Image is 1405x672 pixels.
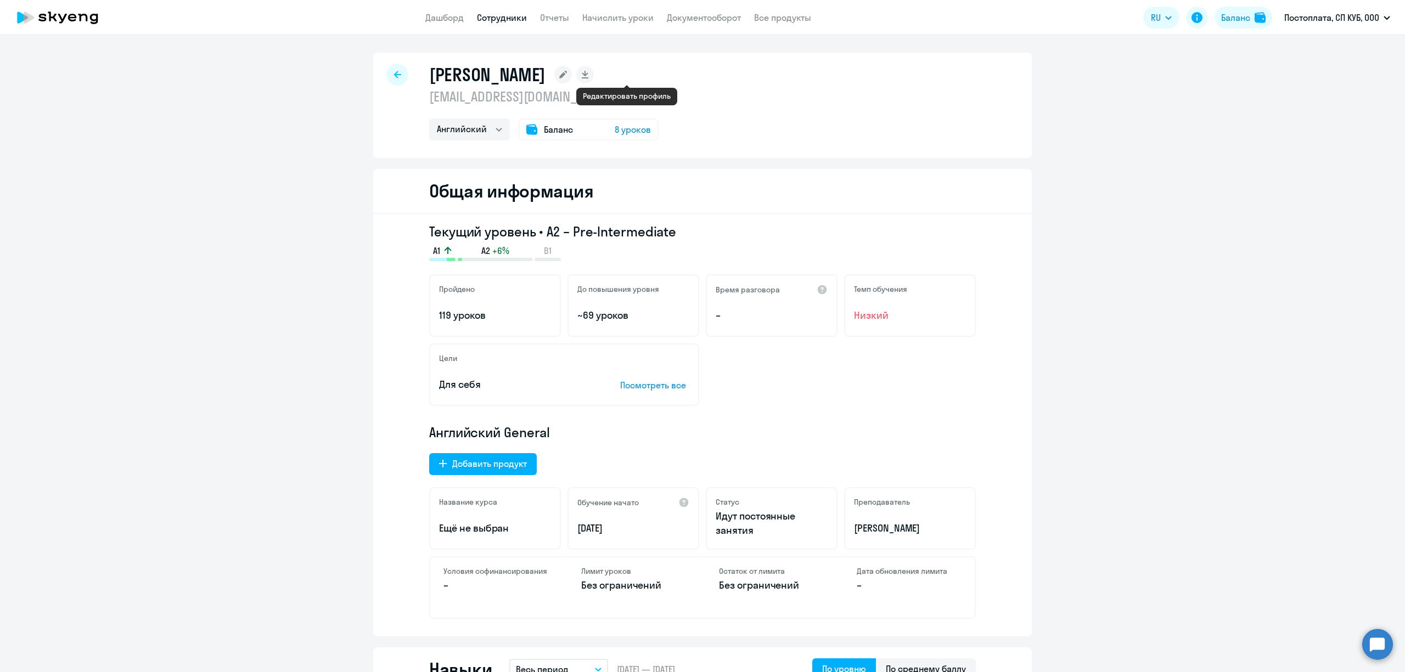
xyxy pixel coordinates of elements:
h4: Лимит уроков [581,566,686,576]
div: Редактировать профиль [583,91,671,101]
h5: Цели [439,353,457,363]
span: B1 [544,245,552,257]
button: Добавить продукт [429,453,537,475]
h5: До повышения уровня [577,284,659,294]
span: Низкий [854,308,966,323]
p: Идут постоянные занятия [716,509,828,538]
h4: Условия софинансирования [443,566,548,576]
h5: Статус [716,497,739,507]
span: A1 [433,245,440,257]
h5: Название курса [439,497,497,507]
a: Отчеты [540,12,569,23]
p: Ещё не выбран [439,521,551,535]
span: 8 уроков [615,123,651,136]
h4: Дата обновления лимита [857,566,962,576]
p: [PERSON_NAME] [854,521,966,535]
p: [EMAIL_ADDRESS][DOMAIN_NAME] [429,88,659,105]
div: Баланс [1221,11,1250,24]
span: RU [1151,11,1161,24]
p: – [443,578,548,592]
h1: [PERSON_NAME] [429,64,546,86]
h5: Пройдено [439,284,475,294]
span: A2 [481,245,490,257]
a: Документооборот [667,12,741,23]
h2: Общая информация [429,180,593,202]
p: Без ограничений [581,578,686,592]
h5: Темп обучения [854,284,907,294]
p: Без ограничений [719,578,824,592]
h5: Преподаватель [854,497,910,507]
img: balance [1255,12,1266,23]
p: 119 уроков [439,308,551,323]
a: Дашборд [425,12,464,23]
a: Сотрудники [477,12,527,23]
a: Начислить уроки [582,12,654,23]
h5: Время разговора [716,285,780,295]
p: Посмотреть все [620,379,689,392]
p: ~69 уроков [577,308,689,323]
h4: Остаток от лимита [719,566,824,576]
span: Английский General [429,423,550,441]
span: +6% [492,245,509,257]
div: Добавить продукт [452,457,527,470]
span: Баланс [544,123,573,136]
p: – [857,578,962,592]
button: Балансbalance [1215,7,1272,29]
a: Все продукты [754,12,811,23]
p: [DATE] [577,521,689,535]
h5: Обучение начато [577,498,639,507]
button: Постоплата, СП КУБ, ООО [1279,4,1396,31]
button: RU [1143,7,1179,29]
h3: Текущий уровень • A2 – Pre-Intermediate [429,223,976,240]
p: Постоплата, СП КУБ, ООО [1284,11,1379,24]
p: – [716,308,828,323]
p: Для себя [439,377,586,392]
